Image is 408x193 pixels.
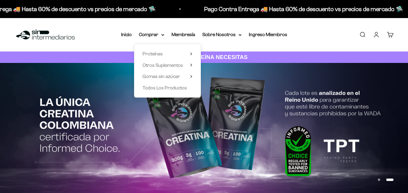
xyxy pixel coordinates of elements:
span: Otros Suplementos [143,63,183,68]
a: Ingreso Miembros [249,32,287,37]
summary: Otros Suplementos [143,61,192,69]
span: Todos Los Productos [143,85,187,90]
span: Proteínas [143,51,163,56]
summary: Gomas sin azúcar [143,73,192,80]
summary: Comprar [139,31,164,39]
summary: Sobre Nosotros [202,31,242,39]
a: Membresía [172,32,195,37]
a: Todos Los Productos [143,84,192,92]
p: Pago Contra Entrega 🚚 Hasta 60% de descuento vs precios de mercado 🛸 [203,4,402,14]
span: Gomas sin azúcar [143,74,180,79]
strong: CUANTA PROTEÍNA NECESITAS [160,54,248,60]
summary: Proteínas [143,50,192,58]
a: Inicio [121,32,132,37]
